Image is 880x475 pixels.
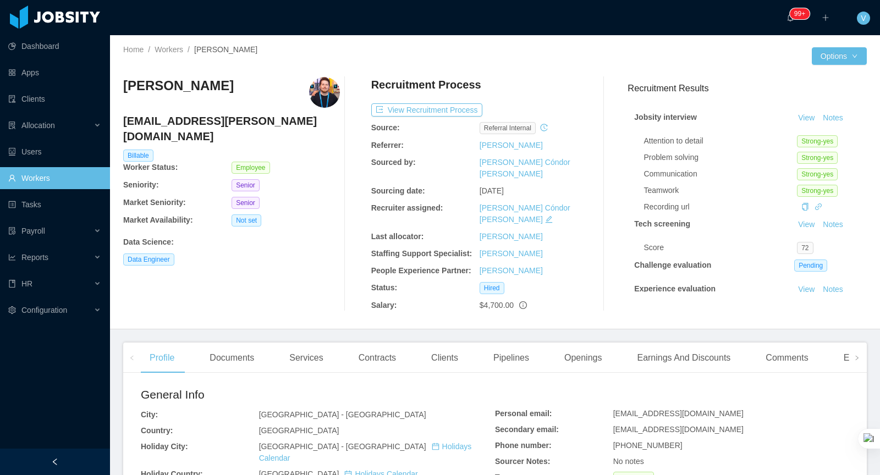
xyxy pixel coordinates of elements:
b: City: [141,410,158,419]
div: Clients [422,343,467,373]
b: Phone number: [495,441,552,450]
b: Seniority: [123,180,159,189]
i: icon: left [129,355,135,361]
a: [PERSON_NAME] [480,141,543,150]
strong: Experience evaluation [634,284,716,293]
strong: Tech screening [634,219,690,228]
b: Last allocator: [371,232,424,241]
i: icon: solution [8,121,16,129]
div: Services [280,343,332,373]
span: Referral internal [480,122,536,134]
b: People Experience Partner: [371,266,471,275]
b: Country: [141,426,173,435]
span: HR [21,279,32,288]
b: Data Science : [123,237,174,246]
i: icon: calendar [432,443,439,450]
b: Sourced by: [371,158,416,167]
span: Strong-yes [797,152,838,164]
a: View [794,220,818,229]
a: [PERSON_NAME] [480,249,543,258]
span: Hired [480,282,504,294]
b: Salary: [371,301,397,310]
span: $4,700.00 [480,301,514,310]
a: icon: userWorkers [8,167,101,189]
div: Recording url [643,201,797,213]
span: Strong-yes [797,168,838,180]
a: [PERSON_NAME] [480,232,543,241]
span: 72 [797,242,813,254]
span: Billable [123,150,153,162]
i: icon: plus [822,14,829,21]
span: No notes [613,457,644,466]
div: Attention to detail [643,135,797,147]
i: icon: bell [787,14,794,21]
span: Strong-yes [797,135,838,147]
button: Notes [818,218,848,231]
div: Communication [643,168,797,180]
a: Home [123,45,144,54]
span: Reports [21,253,48,262]
a: [PERSON_NAME] Cóndor [PERSON_NAME] [480,203,570,224]
span: info-circle [519,301,527,309]
span: / [148,45,150,54]
a: icon: link [815,202,822,211]
span: [DATE] [480,186,504,195]
a: [PERSON_NAME] Cóndor [PERSON_NAME] [480,158,570,178]
b: Market Availability: [123,216,193,224]
div: Documents [201,343,263,373]
h3: [PERSON_NAME] [123,77,234,95]
span: Senior [232,179,260,191]
span: [PHONE_NUMBER] [613,441,683,450]
div: Score [643,242,797,253]
h3: Recruitment Results [628,81,867,95]
i: icon: book [8,280,16,288]
b: Market Seniority: [123,198,186,207]
a: View [794,285,818,294]
b: Staffing Support Specialist: [371,249,472,258]
span: V [861,12,866,25]
span: [GEOGRAPHIC_DATA] - [GEOGRAPHIC_DATA] [259,442,472,462]
div: Profile [141,343,183,373]
button: icon: exportView Recruitment Process [371,103,482,117]
div: Comments [757,343,817,373]
a: View [794,113,818,122]
div: Problem solving [643,152,797,163]
i: icon: link [815,203,822,211]
span: [PERSON_NAME] [194,45,257,54]
h2: General Info [141,386,495,404]
i: icon: line-chart [8,253,16,261]
a: Workers [155,45,183,54]
span: Configuration [21,306,67,314]
span: Strong-yes [797,185,838,197]
span: Pending [794,259,827,272]
i: icon: right [854,355,860,361]
button: Notes [818,283,848,296]
i: icon: setting [8,306,16,314]
button: Optionsicon: down [812,47,867,65]
b: Sourcing date: [371,186,425,195]
span: [EMAIL_ADDRESS][DOMAIN_NAME] [613,425,744,434]
img: cd432abf-5b76-41fc-b912-800b4dda746e_686552e929e97-400w.png [309,77,340,108]
button: Notes [818,112,848,125]
b: Status: [371,283,397,292]
a: icon: appstoreApps [8,62,101,84]
span: / [188,45,190,54]
span: Allocation [21,121,55,130]
span: [GEOGRAPHIC_DATA] - [GEOGRAPHIC_DATA] [259,410,426,419]
div: Earnings And Discounts [628,343,739,373]
div: Teamwork [643,185,797,196]
b: Secondary email: [495,425,559,434]
i: icon: edit [545,216,553,223]
span: Senior [232,197,260,209]
b: Sourcer Notes: [495,457,550,466]
b: Source: [371,123,400,132]
span: Not set [232,214,261,227]
span: Data Engineer [123,253,174,266]
span: Payroll [21,227,45,235]
span: [EMAIL_ADDRESS][DOMAIN_NAME] [613,409,744,418]
a: icon: robotUsers [8,141,101,163]
i: icon: history [540,124,548,131]
h4: Recruitment Process [371,77,481,92]
b: Referrer: [371,141,404,150]
span: [GEOGRAPHIC_DATA] [259,426,339,435]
